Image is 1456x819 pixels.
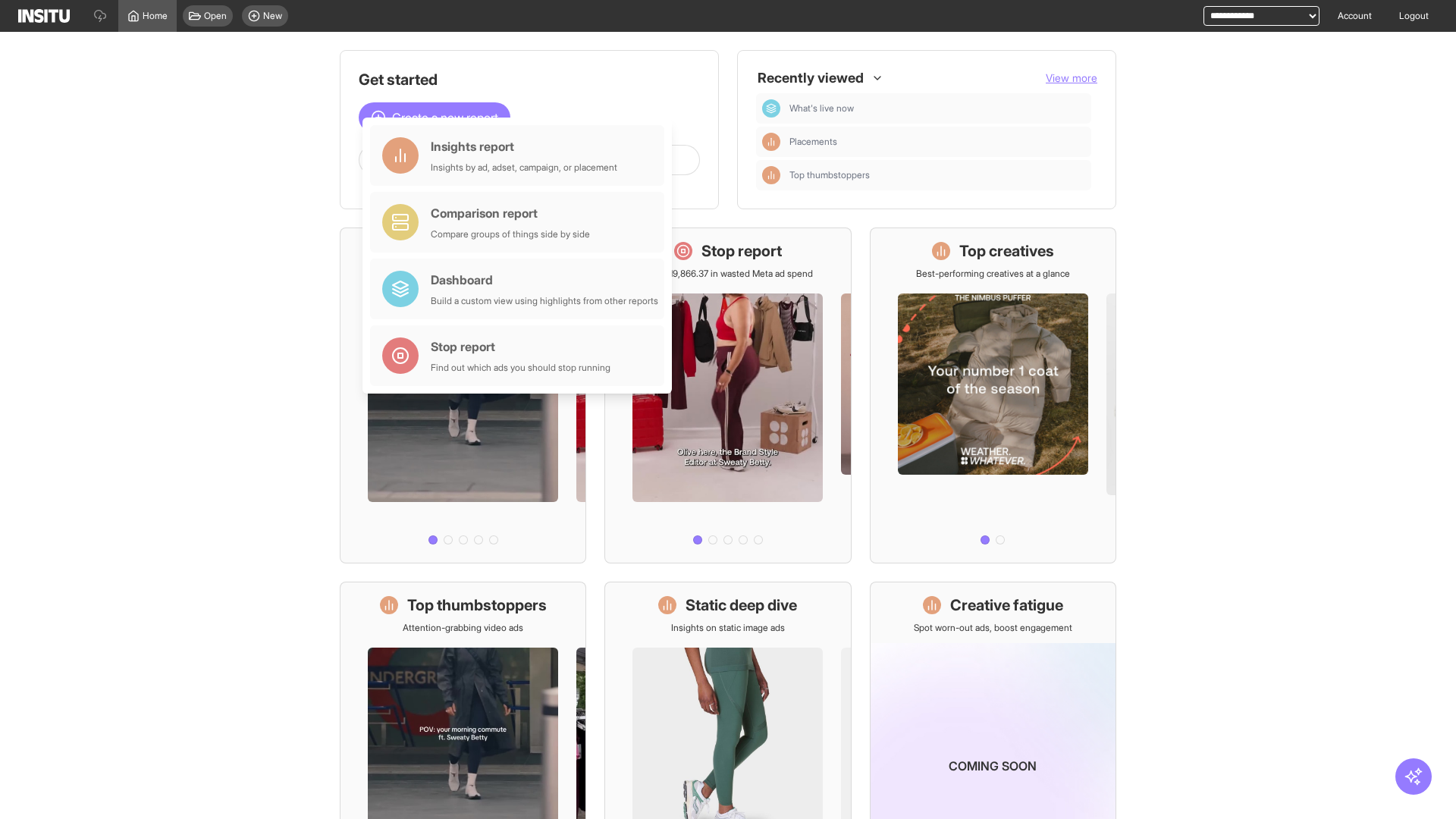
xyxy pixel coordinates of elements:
a: Top creativesBest-performing creatives at a glance [870,227,1116,563]
p: Attention-grabbing video ads [403,622,523,634]
h1: Get started [359,69,700,90]
span: Open [204,10,227,22]
div: Stop report [431,337,610,356]
span: View more [1046,71,1097,84]
div: Insights report [431,137,617,155]
div: Comparison report [431,204,590,222]
p: Insights on static image ads [671,622,785,634]
p: Best-performing creatives at a glance [916,268,1070,280]
h1: Top thumbstoppers [407,595,547,616]
span: What's live now [789,102,854,115]
div: Insights [762,166,780,184]
div: Insights [762,133,780,151]
a: What's live nowSee all active ads instantly [340,227,586,563]
span: Top thumbstoppers [789,169,1085,181]
span: Placements [789,136,837,148]
div: Find out which ads you should stop running [431,362,610,374]
div: Build a custom view using highlights from other reports [431,295,658,307]
h1: Top creatives [959,240,1054,262]
img: Logo [18,9,70,23]
button: Create a new report [359,102,510,133]
button: View more [1046,71,1097,86]
div: Insights by ad, adset, campaign, or placement [431,162,617,174]
div: Dashboard [762,99,780,118]
span: New [263,10,282,22]
span: What's live now [789,102,1085,115]
div: Dashboard [431,271,658,289]
span: Home [143,10,168,22]
p: Save £19,866.37 in wasted Meta ad spend [642,268,813,280]
span: Create a new report [392,108,498,127]
span: Placements [789,136,1085,148]
div: Compare groups of things side by side [431,228,590,240]
a: Stop reportSave £19,866.37 in wasted Meta ad spend [604,227,851,563]
span: Top thumbstoppers [789,169,870,181]
h1: Static deep dive [686,595,797,616]
h1: Stop report [701,240,782,262]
